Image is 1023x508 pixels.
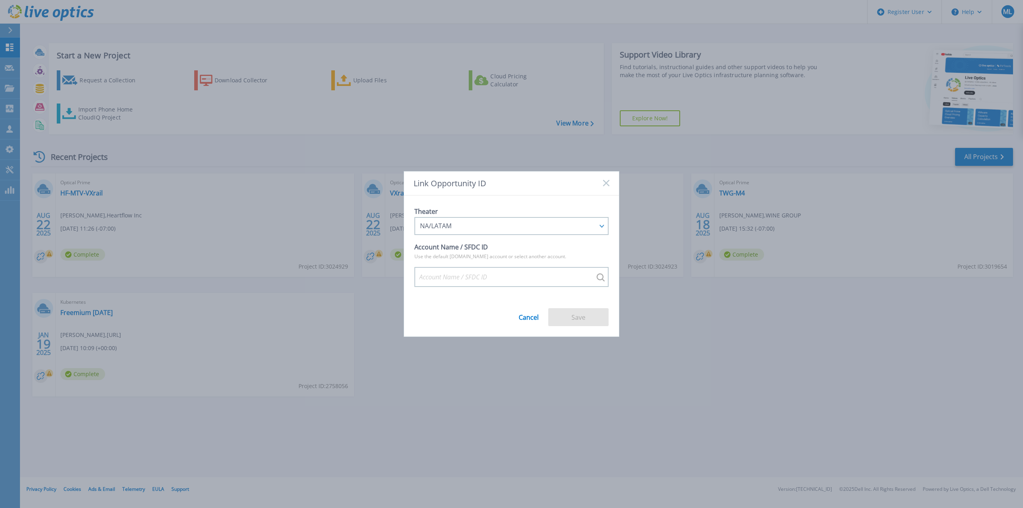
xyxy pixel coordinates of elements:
p: Account Name / SFDC ID [414,241,609,253]
p: Use the default [DOMAIN_NAME] account or select another account. [414,253,609,261]
p: Theater [414,206,609,217]
span: Link Opportunity ID [414,179,486,188]
div: NA/LATAM [420,222,594,229]
input: Account Name / SFDC ID [414,267,609,287]
a: Cancel [519,308,539,321]
button: Save [548,308,609,326]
